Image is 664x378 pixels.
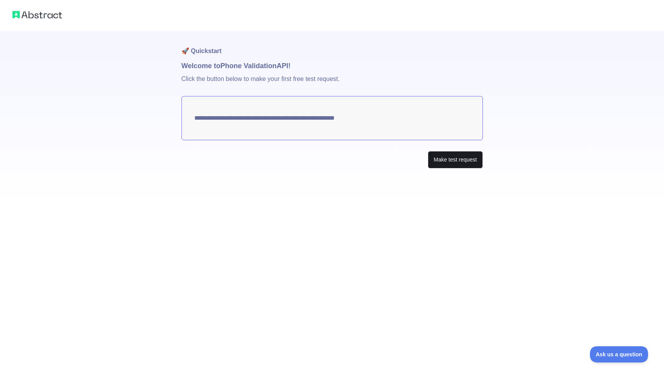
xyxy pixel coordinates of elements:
img: Abstract logo [12,9,62,20]
button: Make test request [428,151,482,168]
h1: Welcome to Phone Validation API! [182,60,483,71]
h1: 🚀 Quickstart [182,31,483,60]
p: Click the button below to make your first free test request. [182,71,483,96]
iframe: Toggle Customer Support [590,346,648,363]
